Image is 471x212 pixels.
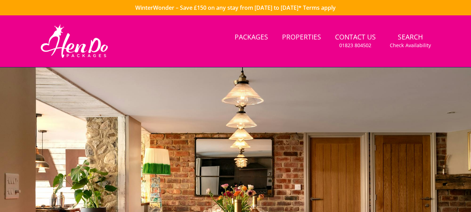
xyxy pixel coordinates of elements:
a: Packages [232,30,271,45]
a: Contact Us01823 804502 [332,30,379,52]
small: Check Availability [390,42,431,49]
a: Properties [279,30,324,45]
img: Hen Do Packages [38,24,111,59]
small: 01823 804502 [339,42,371,49]
a: SearchCheck Availability [387,30,434,52]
